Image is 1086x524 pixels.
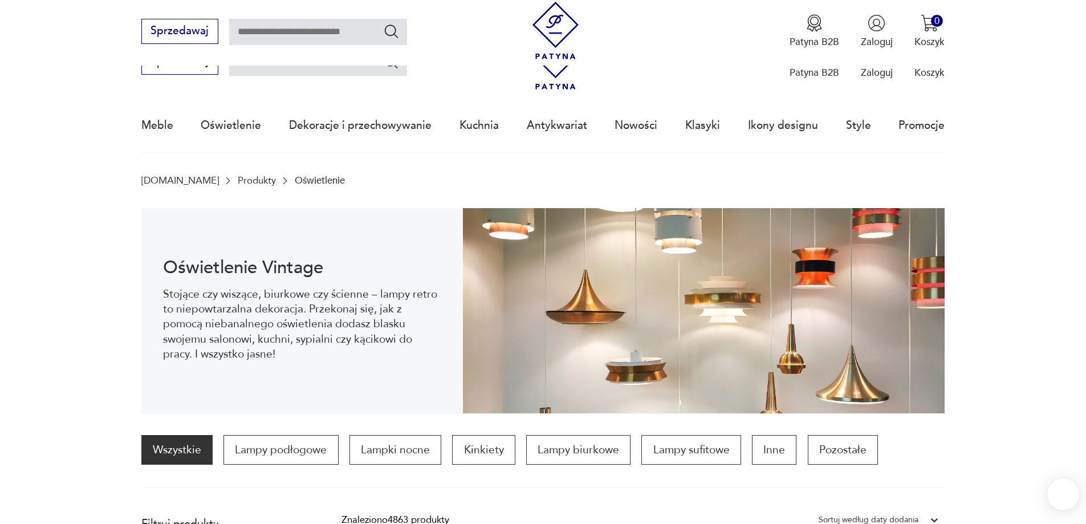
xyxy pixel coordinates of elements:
[846,99,871,152] a: Style
[163,287,441,362] p: Stojące czy wiszące, biurkowe czy ścienne – lampy retro to niepowtarzalna dekoracja. Przekonaj si...
[752,435,796,465] a: Inne
[527,99,587,152] a: Antykwariat
[459,99,499,152] a: Kuchnia
[527,2,584,59] img: Patyna - sklep z meblami i dekoracjami vintage
[685,99,720,152] a: Klasyki
[914,14,945,48] button: 0Koszyk
[790,14,839,48] button: Patyna B2B
[383,23,400,39] button: Szukaj
[526,435,631,465] a: Lampy biurkowe
[931,15,943,27] div: 0
[861,14,893,48] button: Zaloguj
[790,14,839,48] a: Ikona medaluPatyna B2B
[141,58,218,67] a: Sprzedawaj
[295,175,345,186] p: Oświetlenie
[238,175,276,186] a: Produkty
[463,208,945,413] img: Oświetlenie
[914,35,945,48] p: Koszyk
[641,435,741,465] a: Lampy sufitowe
[349,435,441,465] a: Lampki nocne
[861,35,893,48] p: Zaloguj
[808,435,878,465] a: Pozostałe
[790,35,839,48] p: Patyna B2B
[141,99,173,152] a: Meble
[141,435,213,465] a: Wszystkie
[289,99,432,152] a: Dekoracje i przechowywanie
[615,99,657,152] a: Nowości
[868,14,885,32] img: Ikonka użytkownika
[201,99,261,152] a: Oświetlenie
[790,66,839,79] p: Patyna B2B
[141,19,218,44] button: Sprzedawaj
[141,27,218,36] a: Sprzedawaj
[898,99,945,152] a: Promocje
[861,66,893,79] p: Zaloguj
[1047,478,1079,510] iframe: Smartsupp widget button
[223,435,338,465] a: Lampy podłogowe
[806,14,823,32] img: Ikona medalu
[748,99,818,152] a: Ikony designu
[163,259,441,276] h1: Oświetlenie Vintage
[914,66,945,79] p: Koszyk
[921,14,938,32] img: Ikona koszyka
[452,435,515,465] a: Kinkiety
[383,54,400,70] button: Szukaj
[141,175,219,186] a: [DOMAIN_NAME]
